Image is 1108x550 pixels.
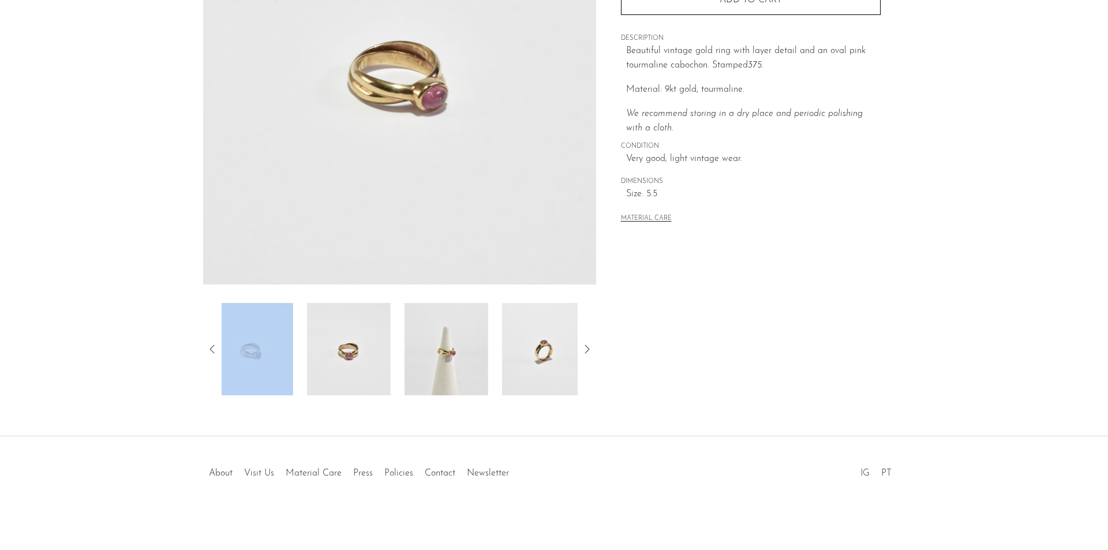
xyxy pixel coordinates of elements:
a: PT [881,469,892,478]
img: Gold Tourmaline Ring [209,303,293,395]
a: About [209,469,233,478]
span: DESCRIPTION [621,33,881,44]
img: Gold Tourmaline Ring [307,303,391,395]
a: IG [860,469,870,478]
span: Very good; light vintage wear. [626,152,881,167]
p: Beautiful vintage gold ring with layer detail and an oval pink tourmaline cabochon. Stamped [626,44,881,73]
a: Visit Us [244,469,274,478]
span: CONDITION [621,141,881,152]
a: Press [353,469,373,478]
i: We recommend storing in a dry place and periodic polishing with a cloth. [626,109,863,133]
ul: Social Medias [855,459,897,481]
img: Gold Tourmaline Ring [405,303,488,395]
span: DIMENSIONS [621,177,881,187]
a: Material Care [286,469,342,478]
span: Size: 5.5 [626,187,881,202]
em: 375. [748,61,763,70]
ul: Quick links [203,459,515,481]
p: Material: 9kt gold, tourmaline. [626,83,881,98]
button: MATERIAL CARE [621,215,672,223]
a: Policies [384,469,413,478]
a: Contact [425,469,455,478]
img: Gold Tourmaline Ring [502,303,586,395]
